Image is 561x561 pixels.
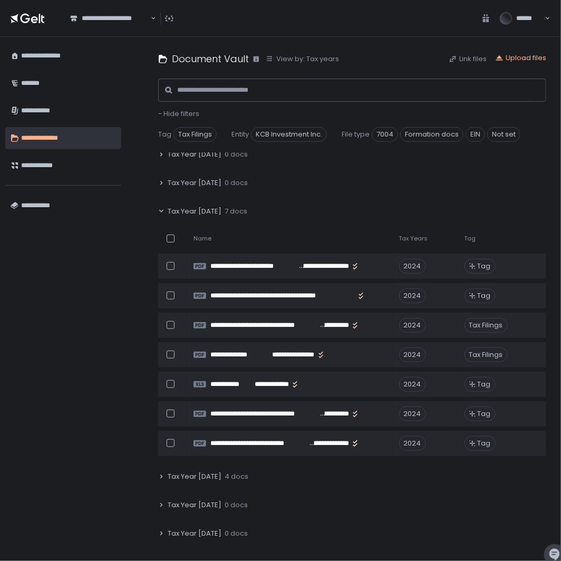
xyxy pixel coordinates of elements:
[449,54,487,64] button: Link files
[63,7,156,29] div: Search for option
[231,130,249,139] span: Entity
[399,259,426,274] div: 2024
[399,347,426,362] div: 2024
[158,109,199,119] button: - Hide filters
[168,472,221,481] span: Tax Year [DATE]
[168,529,221,538] span: Tax Year [DATE]
[478,409,491,419] span: Tag
[225,207,247,216] span: 7 docs
[495,53,546,63] button: Upload files
[399,377,426,392] div: 2024
[478,262,491,271] span: Tag
[478,291,491,301] span: Tag
[168,150,221,159] span: Tax Year [DATE]
[194,235,211,243] span: Name
[173,127,217,142] span: Tax Filings
[400,127,463,142] span: Formation docs
[478,439,491,448] span: Tag
[465,235,476,243] span: Tag
[225,178,248,188] span: 0 docs
[487,127,520,142] span: Not set
[478,380,491,389] span: Tag
[465,347,508,362] span: Tax Filings
[168,207,221,216] span: Tax Year [DATE]
[266,54,339,64] button: View by: Tax years
[158,130,171,139] span: Tag
[225,472,248,481] span: 4 docs
[225,150,248,159] span: 0 docs
[172,52,249,66] h1: Document Vault
[251,127,327,142] span: KCB Investment Inc.
[372,127,398,142] span: 7004
[465,318,508,333] span: Tax Filings
[399,288,426,303] div: 2024
[399,407,426,421] div: 2024
[225,500,248,510] span: 0 docs
[399,235,428,243] span: Tax Years
[342,130,370,139] span: File type
[466,127,485,142] span: EIN
[168,178,221,188] span: Tax Year [DATE]
[399,436,426,451] div: 2024
[225,529,248,538] span: 0 docs
[168,500,221,510] span: Tax Year [DATE]
[399,318,426,333] div: 2024
[149,13,150,24] input: Search for option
